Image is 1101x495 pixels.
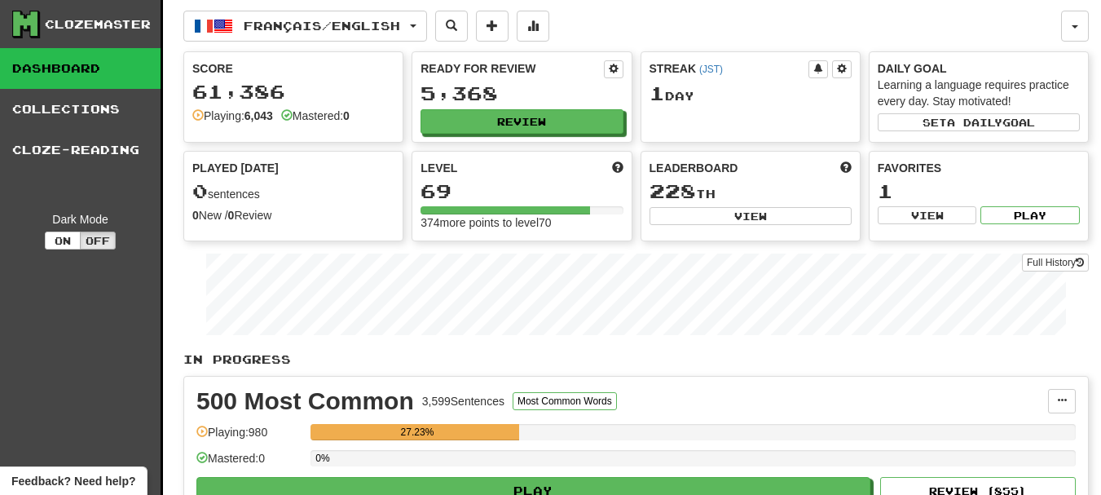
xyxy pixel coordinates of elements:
[183,11,427,42] button: Français/English
[281,108,350,124] div: Mastered:
[878,181,1080,201] div: 1
[192,82,394,102] div: 61,386
[513,392,617,410] button: Most Common Words
[878,113,1080,131] button: Seta dailygoal
[1022,254,1089,272] a: Full History
[650,179,696,202] span: 228
[196,450,302,477] div: Mastered: 0
[422,393,504,409] div: 3,599 Sentences
[192,160,279,176] span: Played [DATE]
[435,11,468,42] button: Search sentences
[196,424,302,451] div: Playing: 980
[699,64,723,75] a: (JST)
[228,209,235,222] strong: 0
[840,160,852,176] span: This week in points, UTC
[980,206,1080,224] button: Play
[476,11,509,42] button: Add sentence to collection
[80,232,116,250] button: Off
[650,181,852,202] div: th
[421,109,623,134] button: Review
[421,83,623,104] div: 5,368
[421,60,603,77] div: Ready for Review
[11,473,135,489] span: Open feedback widget
[421,181,623,201] div: 69
[315,424,518,440] div: 27.23%
[192,209,199,222] strong: 0
[650,160,738,176] span: Leaderboard
[612,160,623,176] span: Score more points to level up
[192,207,394,223] div: New / Review
[421,160,457,176] span: Level
[45,16,151,33] div: Clozemaster
[192,60,394,77] div: Score
[650,60,808,77] div: Streak
[244,19,400,33] span: Français / English
[947,117,1002,128] span: a daily
[421,214,623,231] div: 374 more points to level 70
[650,82,665,104] span: 1
[650,207,852,225] button: View
[12,211,148,228] div: Dark Mode
[196,389,414,413] div: 500 Most Common
[650,83,852,104] div: Day
[192,179,208,202] span: 0
[45,232,81,250] button: On
[878,206,977,224] button: View
[343,109,350,122] strong: 0
[183,351,1089,368] p: In Progress
[878,60,1080,77] div: Daily Goal
[878,77,1080,109] div: Learning a language requires practice every day. Stay motivated!
[517,11,549,42] button: More stats
[192,181,394,202] div: sentences
[192,108,273,124] div: Playing:
[244,109,273,122] strong: 6,043
[878,160,1080,176] div: Favorites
